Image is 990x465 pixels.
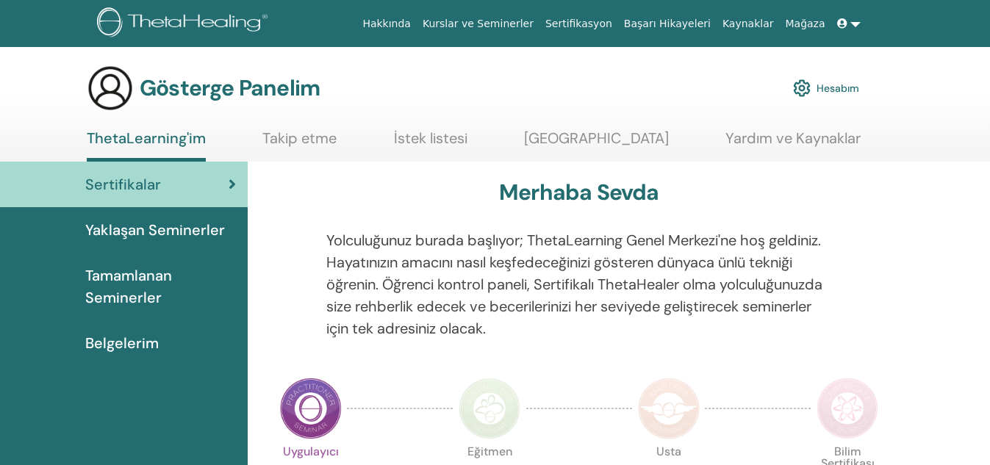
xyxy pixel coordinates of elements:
font: Hakkında [362,18,411,29]
font: Usta [656,444,681,459]
font: Sertifikalar [85,175,161,194]
font: Gösterge Panelim [140,73,320,102]
a: [GEOGRAPHIC_DATA] [524,129,669,158]
font: Tamamlanan Seminerler [85,266,172,307]
a: Kaynaklar [717,10,780,37]
a: Hakkında [356,10,417,37]
img: Usta [638,378,700,439]
font: Uygulayıcı [283,444,339,459]
a: İstek listesi [394,129,467,158]
font: Başarı Hikayeleri [624,18,711,29]
a: Kurslar ve Seminerler [417,10,539,37]
font: Hesabım [817,82,859,95]
img: Eğitmen [459,378,520,439]
a: Sertifikasyon [539,10,618,37]
font: Yaklaşan Seminerler [85,220,225,239]
font: Mağaza [785,18,825,29]
a: Mağaza [779,10,831,37]
font: [GEOGRAPHIC_DATA] [524,129,669,148]
img: cog.svg [793,76,811,101]
font: Merhaba Sevda [499,178,659,206]
img: generic-user-icon.jpg [87,65,134,112]
a: ThetaLearning'im [87,129,206,162]
font: Sertifikasyon [545,18,612,29]
a: Hesabım [793,72,859,104]
img: logo.png [97,7,273,40]
font: Belgelerim [85,334,159,353]
img: Bilim Sertifikası [817,378,878,439]
font: Takip etme [262,129,337,148]
font: Yolculuğunuz burada başlıyor; ThetaLearning Genel Merkezi'ne hoş geldiniz. Hayatınızın amacını na... [326,231,822,338]
a: Yardım ve Kaynaklar [725,129,861,158]
a: Takip etme [262,129,337,158]
img: Uygulayıcı [280,378,342,439]
a: Başarı Hikayeleri [618,10,717,37]
font: Yardım ve Kaynaklar [725,129,861,148]
font: ThetaLearning'im [87,129,206,148]
font: İstek listesi [394,129,467,148]
font: Kaynaklar [722,18,774,29]
font: Eğitmen [467,444,512,459]
font: Kurslar ve Seminerler [423,18,534,29]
